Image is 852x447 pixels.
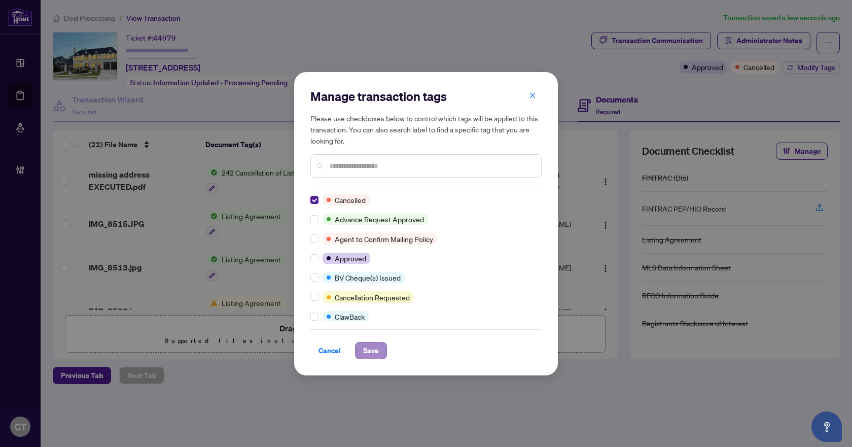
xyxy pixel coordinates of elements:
span: Advance Request Approved [335,214,424,225]
span: ClawBack [335,311,365,322]
span: close [529,92,536,99]
h2: Manage transaction tags [310,88,542,105]
span: Agent to Confirm Mailing Policy [335,233,433,245]
span: Cancel [318,342,341,359]
button: Open asap [811,411,842,442]
span: Cancellation Requested [335,292,410,303]
button: Cancel [310,342,349,359]
span: Approved [335,253,366,264]
span: Cancelled [335,194,366,205]
button: Save [355,342,387,359]
h5: Please use checkboxes below to control which tags will be applied to this transaction. You can al... [310,113,542,146]
span: BV Cheque(s) Issued [335,272,401,283]
span: Save [363,342,379,359]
